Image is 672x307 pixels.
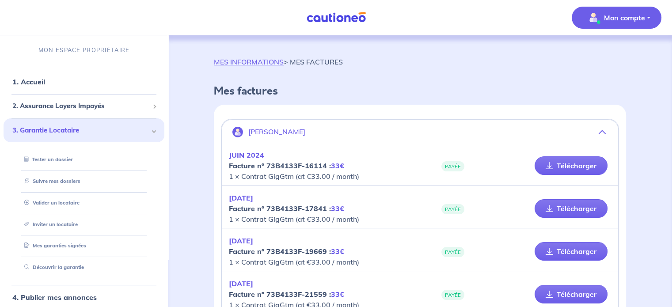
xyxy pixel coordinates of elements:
[331,290,344,299] em: 33€
[441,161,464,171] span: PAYÉE
[12,77,45,86] a: 1. Accueil
[229,279,253,288] em: [DATE]
[535,156,607,175] a: Télécharger
[229,150,420,182] p: 1 × Contrat GigGtm (at €33.00 / month)
[229,236,253,245] em: [DATE]
[14,152,154,167] div: Tester un dossier
[229,204,344,213] strong: Facture nº 73B4133F-17841 :
[38,46,129,54] p: MON ESPACE PROPRIÉTAIRE
[303,12,369,23] img: Cautioneo
[21,243,86,249] a: Mes garanties signées
[14,260,154,275] div: Découvrir la garantie
[14,196,154,210] div: Valider un locataire
[12,293,97,302] a: 4. Publier mes annonces
[535,242,607,261] a: Télécharger
[535,199,607,218] a: Télécharger
[4,98,164,115] div: 2. Assurance Loyers Impayés
[229,193,420,224] p: 1 × Contrat GigGtm (at €33.00 / month)
[214,57,343,67] p: > MES FACTURES
[14,217,154,232] div: Inviter un locataire
[14,174,154,189] div: Suivre mes dossiers
[229,290,344,299] strong: Facture nº 73B4133F-21559 :
[331,204,344,213] em: 33€
[12,101,149,111] span: 2. Assurance Loyers Impayés
[21,221,78,227] a: Inviter un locataire
[604,12,645,23] p: Mon compte
[14,239,154,253] div: Mes garanties signées
[4,118,164,143] div: 3. Garantie Locataire
[441,204,464,214] span: PAYÉE
[229,193,253,202] em: [DATE]
[21,264,84,270] a: Découvrir la garantie
[535,285,607,303] a: Télécharger
[4,288,164,306] div: 4. Publier mes annonces
[229,151,264,159] em: JUIN 2024
[441,290,464,300] span: PAYÉE
[572,7,661,29] button: illu_account_valid_menu.svgMon compte
[21,178,80,184] a: Suivre mes dossiers
[12,125,149,136] span: 3. Garantie Locataire
[229,247,344,256] strong: Facture nº 73B4133F-19669 :
[331,161,344,170] em: 33€
[232,127,243,137] img: illu_account.svg
[21,156,73,163] a: Tester un dossier
[21,200,80,206] a: Valider un locataire
[441,247,464,257] span: PAYÉE
[229,235,420,267] p: 1 × Contrat GigGtm (at €33.00 / month)
[4,73,164,91] div: 1. Accueil
[222,121,618,143] button: [PERSON_NAME]
[248,128,305,136] p: [PERSON_NAME]
[586,11,600,25] img: illu_account_valid_menu.svg
[214,85,626,98] h4: Mes factures
[331,247,344,256] em: 33€
[229,161,344,170] strong: Facture nº 73B4133F-16114 :
[214,57,284,66] a: MES INFORMATIONS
